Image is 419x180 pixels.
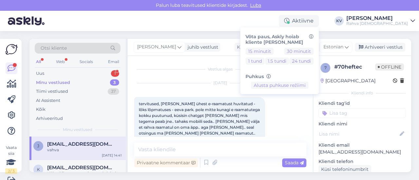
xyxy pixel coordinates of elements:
span: jannu80@gmail.com [47,141,115,147]
div: juhib vestlust [185,44,218,51]
div: Uus [36,70,44,77]
input: Lisa nimi [319,130,398,138]
p: Kliendi nimi [319,121,406,127]
div: Arhiveeritud [36,115,63,122]
span: [PERSON_NAME] [137,43,176,51]
a: [PERSON_NAME]Rahva [DEMOGRAPHIC_DATA] [346,16,415,26]
div: Arhiveeri vestlus [355,43,405,52]
div: Kliendi info [319,90,406,96]
div: [DATE] [134,80,306,86]
div: Kõik [36,106,46,113]
div: # 70heftec [334,63,375,71]
button: 1 tund [246,57,264,65]
div: Rahva [DEMOGRAPHIC_DATA] [346,21,408,26]
div: 1 [111,70,119,77]
button: Alusta puhkuse režiimi [251,82,308,89]
span: Otsi kliente [41,45,67,52]
div: Klient [234,44,250,51]
button: 24 tundi [289,57,314,65]
div: AI Assistent [36,97,60,104]
h6: Puhkus [246,74,314,79]
span: k [37,167,40,172]
div: Web [55,57,66,66]
div: Aktiivne [279,15,319,27]
span: tervitused, [PERSON_NAME] ühest e-raamatust huvitatud - lõks lõpmatuses - eeva park. pole mitte k... [139,101,261,147]
div: Vaata siia [5,145,17,174]
div: All [35,57,42,66]
span: Luba [248,2,263,8]
span: j [37,143,39,148]
span: Saada [285,160,304,166]
span: 7 [324,65,327,70]
div: Tiimi vestlused [36,88,68,95]
h6: Võta paus, Askly hoiab kliente [PERSON_NAME] [246,34,314,45]
p: [EMAIL_ADDRESS][DOMAIN_NAME] [319,149,406,155]
div: [DATE] 14:41 [102,153,122,158]
div: Privaatne kommentaar [134,158,198,167]
img: Askly Logo [5,44,18,55]
div: Email [107,57,120,66]
p: Kliendi tag'id [319,100,406,107]
div: vahva [47,147,122,153]
button: 15 minutit [246,48,274,55]
span: Minu vestlused [63,127,92,133]
div: KV [335,16,344,25]
span: Estonian [323,43,343,51]
div: [GEOGRAPHIC_DATA] [320,77,375,84]
button: 1.5 tundi [265,57,289,65]
p: Kliendi telefon [319,158,406,165]
div: Vestlus algas [134,66,306,72]
div: Küsi telefoninumbrit [319,165,371,174]
div: 37 [108,88,119,95]
button: 30 minutit [284,48,314,55]
div: 2 / 3 [5,168,17,174]
span: kristiinavanari@outlook.com [47,165,115,171]
span: Offline [375,63,404,71]
div: Socials [78,57,94,66]
div: Minu vestlused [36,79,70,86]
div: [PERSON_NAME] [346,16,408,21]
p: Kliendi email [319,142,406,149]
input: Lisa tag [319,108,406,118]
div: 3 [110,79,119,86]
